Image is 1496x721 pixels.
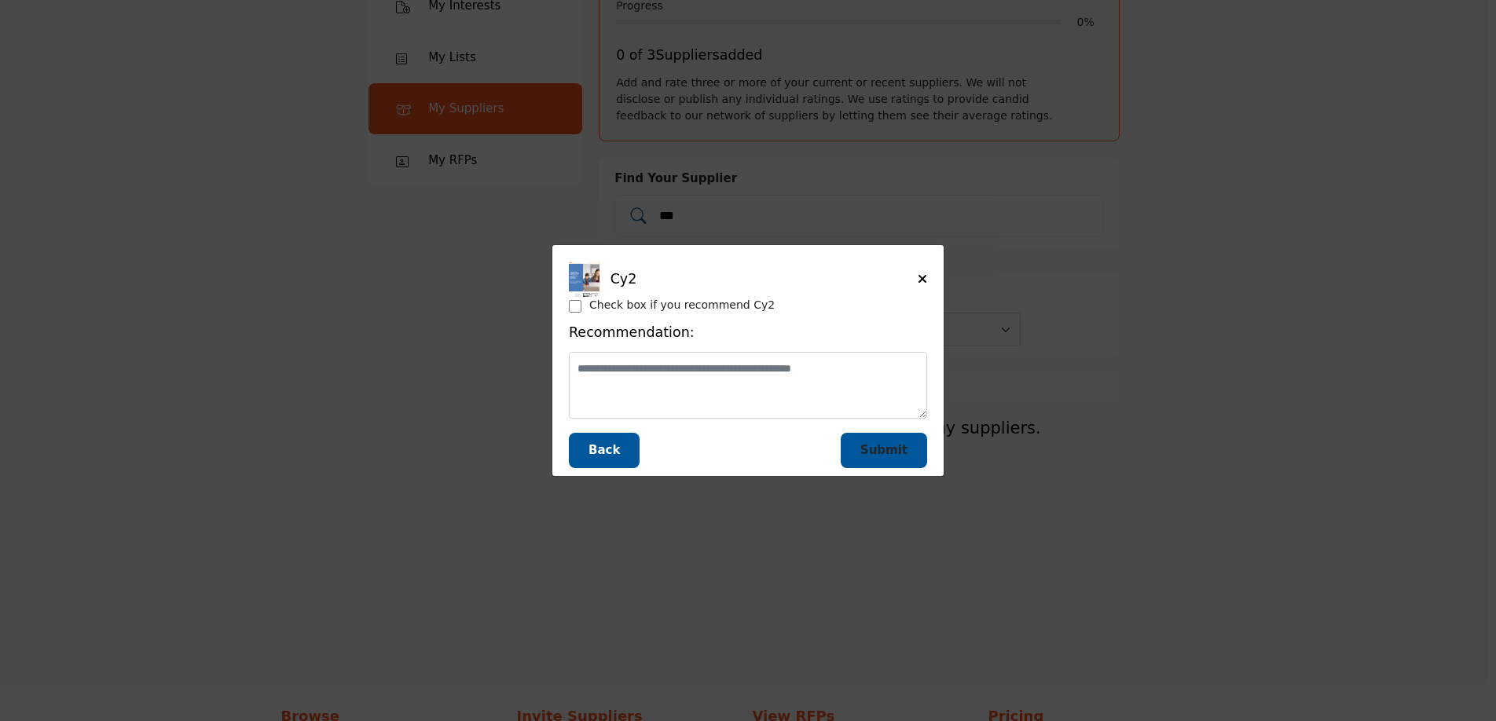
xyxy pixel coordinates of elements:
[860,443,907,457] span: Submit
[569,262,604,297] img: Cy2 Logo
[841,433,927,468] button: Submit
[569,324,927,341] h5: Recommendation:
[569,433,640,468] button: Back
[610,271,918,287] h5: Cy2
[589,297,775,313] label: Check box if you recommend Cy2
[588,443,620,457] span: Back
[918,271,927,287] button: Close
